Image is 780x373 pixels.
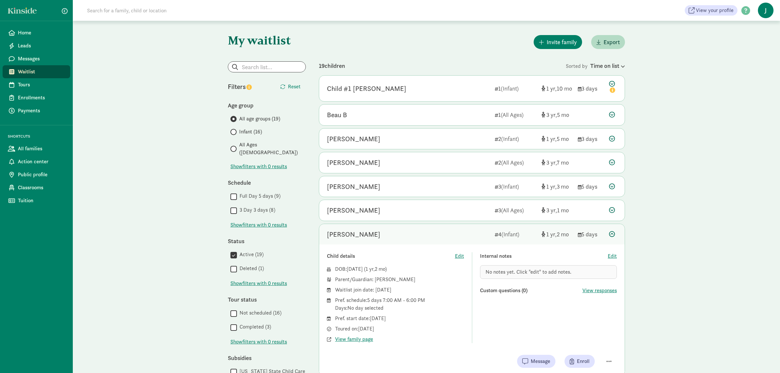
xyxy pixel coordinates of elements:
[480,287,583,294] div: Custom questions (0)
[501,85,519,92] span: (Infant)
[534,35,582,49] button: Invite family
[366,266,375,272] span: 1
[237,251,264,258] label: Active (19)
[495,230,536,239] div: 4
[557,206,569,214] span: 1
[578,182,604,191] div: 5 days
[237,309,281,317] label: Not scheduled (16)
[335,296,464,312] div: Pref. schedule: 5 days 7:00 AM - 6:00 PM Days: No day selected
[375,266,385,272] span: 2
[327,181,380,192] div: Delilah DiMezza
[495,206,536,215] div: 3
[501,183,519,190] span: (Infant)
[18,55,65,63] span: Messages
[495,158,536,167] div: 2
[541,158,573,167] div: [object Object]
[3,194,70,207] a: Tuition
[557,111,569,118] span: 5
[18,94,65,102] span: Enrollments
[335,335,373,343] button: View family page
[546,135,557,143] span: 1
[3,26,70,39] a: Home
[541,134,573,143] div: [object Object]
[531,357,550,365] span: Message
[3,52,70,65] a: Messages
[319,61,566,70] div: 19 children
[18,42,65,50] span: Leads
[228,178,306,187] div: Schedule
[3,181,70,194] a: Classrooms
[230,163,287,170] button: Showfilters with 0 results
[501,159,524,166] span: (All Ages)
[557,230,569,238] span: 2
[590,61,625,70] div: Time on list
[228,62,305,72] input: Search list...
[230,280,287,287] span: Show filters with 0 results
[557,159,569,166] span: 7
[608,252,617,260] button: Edit
[557,135,569,143] span: 5
[3,91,70,104] a: Enrollments
[327,110,347,120] div: Beau B
[288,83,301,91] span: Reset
[546,206,557,214] span: 3
[591,35,625,49] button: Export
[3,78,70,91] a: Tours
[455,252,464,260] button: Edit
[327,252,455,260] div: Child details
[541,110,573,119] div: [object Object]
[335,286,464,294] div: Waitlist join date: [DATE]
[237,206,275,214] label: 3 Day 3 days (8)
[604,38,620,46] span: Export
[517,355,555,368] button: Message
[327,229,380,240] div: David Mann
[565,355,595,368] button: Enroll
[327,205,380,216] div: Tia Quill
[18,81,65,89] span: Tours
[228,82,267,92] div: Filters
[566,61,625,70] div: Sorted by
[18,145,65,153] span: All families
[335,325,464,333] div: Toured on: [DATE]
[18,107,65,115] span: Payments
[3,39,70,52] a: Leads
[557,85,572,92] span: 10
[230,221,287,229] span: Show filters with 0 results
[228,354,306,362] div: Subsidies
[239,141,306,156] span: All Ages ([DEMOGRAPHIC_DATA])
[546,230,557,238] span: 1
[541,182,573,191] div: [object Object]
[546,183,557,190] span: 1
[747,342,780,373] iframe: Chat Widget
[228,34,306,47] h1: My waitlist
[685,5,737,16] a: View your profile
[327,83,406,94] div: Child #1 Stewart
[578,230,604,239] div: 5 days
[237,265,264,272] label: Deleted (1)
[3,155,70,168] a: Action center
[486,268,571,275] span: No notes yet. Click "edit" to add notes.
[501,206,524,214] span: (All Ages)
[541,230,573,239] div: [object Object]
[495,84,536,93] div: 1
[335,265,464,273] div: DOB: ( )
[237,192,280,200] label: Full Day 5 days (9)
[546,159,557,166] span: 3
[335,276,464,283] div: Parent/Guardian: [PERSON_NAME]
[501,230,519,238] span: (Infant)
[83,4,266,17] input: Search for a family, child or location
[327,134,380,144] div: Nesta Deyette
[480,252,608,260] div: Internal notes
[230,338,287,346] button: Showfilters with 0 results
[18,171,65,179] span: Public profile
[541,206,573,215] div: [object Object]
[347,266,363,272] span: [DATE]
[582,287,617,294] button: View responses
[335,315,464,322] div: Pref. start date: [DATE]
[3,168,70,181] a: Public profile
[237,323,271,331] label: Completed (3)
[3,104,70,117] a: Payments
